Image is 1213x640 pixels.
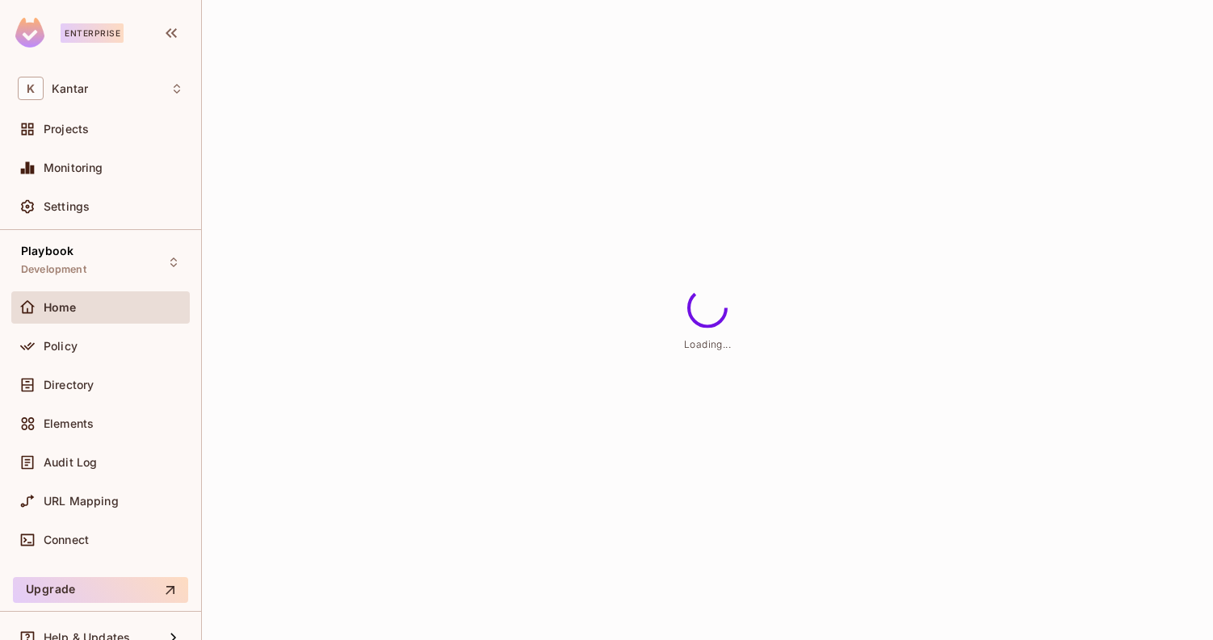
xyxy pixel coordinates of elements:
[44,161,103,174] span: Monitoring
[52,82,88,95] span: Workspace: Kantar
[15,18,44,48] img: SReyMgAAAABJRU5ErkJggg==
[44,456,97,469] span: Audit Log
[21,245,73,257] span: Playbook
[44,301,77,314] span: Home
[44,533,89,546] span: Connect
[44,495,119,508] span: URL Mapping
[61,23,124,43] div: Enterprise
[684,337,731,349] span: Loading...
[44,123,89,136] span: Projects
[18,77,44,100] span: K
[21,263,86,276] span: Development
[13,577,188,603] button: Upgrade
[44,200,90,213] span: Settings
[44,379,94,391] span: Directory
[44,417,94,430] span: Elements
[44,340,78,353] span: Policy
